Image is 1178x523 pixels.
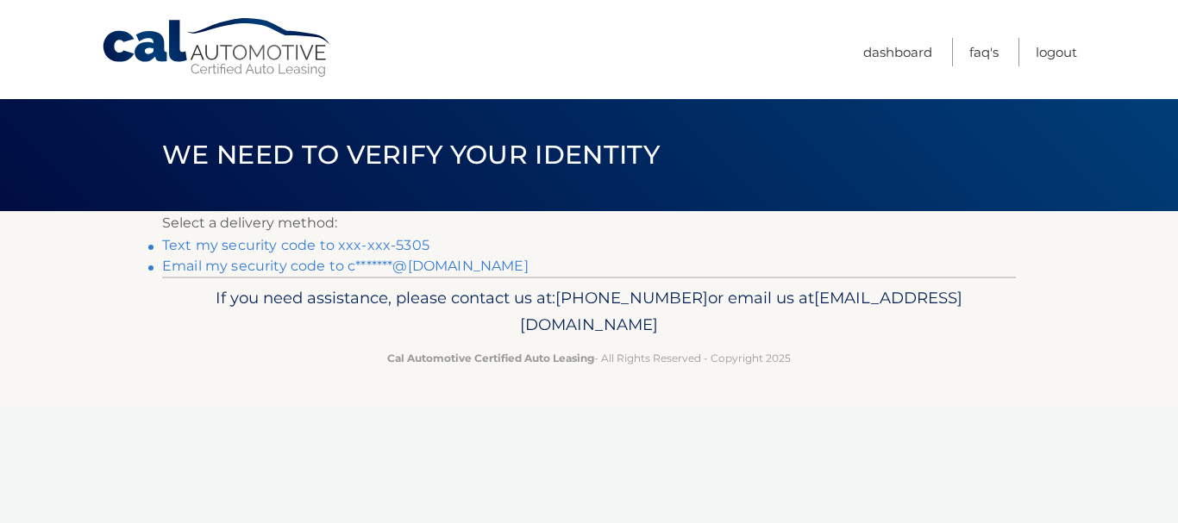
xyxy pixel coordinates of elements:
a: Email my security code to c*******@[DOMAIN_NAME] [162,258,529,274]
p: - All Rights Reserved - Copyright 2025 [173,349,1005,367]
a: Text my security code to xxx-xxx-5305 [162,237,429,253]
span: [PHONE_NUMBER] [555,288,708,308]
a: Cal Automotive [101,17,334,78]
span: We need to verify your identity [162,139,660,171]
a: Dashboard [863,38,932,66]
a: FAQ's [969,38,999,66]
p: If you need assistance, please contact us at: or email us at [173,284,1005,339]
a: Logout [1036,38,1077,66]
p: Select a delivery method: [162,211,1016,235]
strong: Cal Automotive Certified Auto Leasing [387,352,594,364]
